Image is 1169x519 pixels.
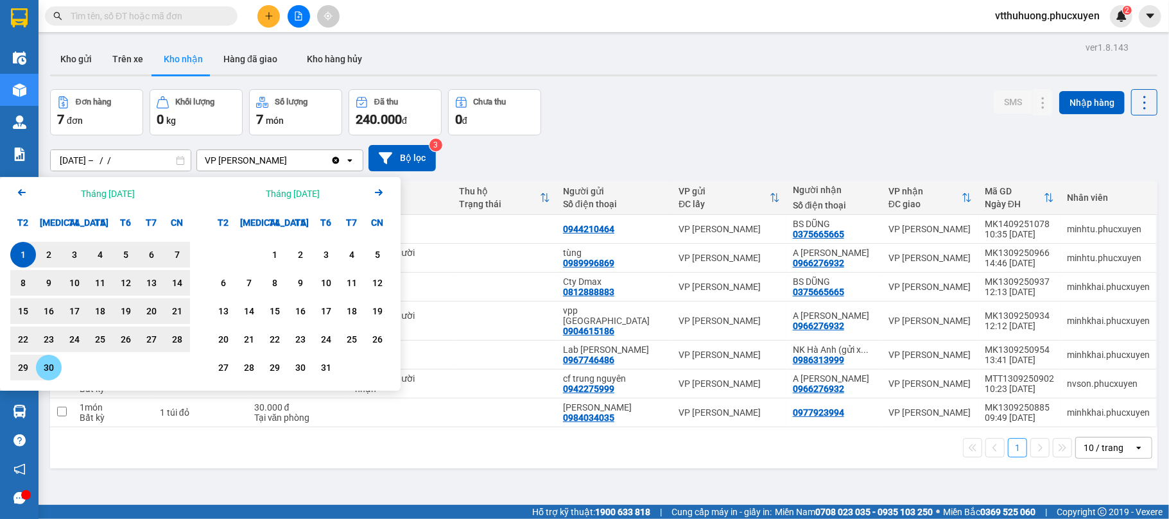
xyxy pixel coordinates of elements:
div: Choose Thứ Tư, tháng 09 17 2025. It's available. [62,298,87,324]
img: icon-new-feature [1116,10,1127,22]
sup: 2 [1123,6,1132,15]
div: 13 [214,303,232,319]
div: 14 [240,303,258,319]
div: Choose Chủ Nhật, tháng 10 19 2025. It's available. [365,298,390,324]
button: Chưa thu0đ [448,89,541,135]
div: 7 [168,247,186,262]
div: Choose Thứ Sáu, tháng 09 12 2025. It's available. [113,270,139,296]
svg: Clear value [331,155,341,166]
div: 22 [14,332,32,347]
div: ĐC giao [888,199,962,209]
div: 6 [214,275,232,291]
div: tùng [563,248,666,258]
div: Choose Thứ Ba, tháng 09 2 2025. It's available. [36,242,62,268]
div: 12:13 [DATE] [985,287,1054,297]
span: question-circle [13,434,26,447]
div: Choose Thứ Hai, tháng 10 6 2025. It's available. [211,270,236,296]
span: | [1045,505,1047,519]
span: vtthuhuong.phucxuyen [985,8,1110,24]
div: 0966276932 [793,321,844,331]
img: logo-vxr [11,8,28,28]
strong: 1900 633 818 [595,507,650,517]
div: Tháng [DATE] [266,187,320,200]
button: Kho gửi [50,44,102,74]
img: warehouse-icon [13,115,26,129]
div: Số lượng [275,98,307,106]
button: Trên xe [102,44,153,74]
div: Đã thu [374,98,398,106]
div: 19 [117,303,135,319]
div: 18 [343,303,361,319]
div: Choose Thứ Sáu, tháng 09 26 2025. It's available. [113,327,139,352]
div: 2 [291,247,309,262]
div: VP [PERSON_NAME] [205,154,287,167]
div: 8 [14,275,32,291]
svg: Arrow Right [371,185,386,200]
span: ⚪️ [936,509,940,515]
div: VP [PERSON_NAME] [888,224,972,234]
span: Hỗ trợ kỹ thuật: [532,505,650,519]
div: Cty Dmax [563,277,666,287]
div: VP [PERSON_NAME] [679,379,780,389]
div: Thu hộ [459,186,540,196]
div: T4 [262,210,288,235]
div: Choose Thứ Sáu, tháng 09 5 2025. It's available. [113,242,139,268]
span: caret-down [1145,10,1156,22]
div: Choose Thứ Ba, tháng 09 9 2025. It's available. [36,270,62,296]
input: Tìm tên, số ĐT hoặc mã đơn [71,9,222,23]
div: 0904615186 [563,326,614,336]
button: file-add [288,5,310,28]
div: Choose Thứ Sáu, tháng 10 3 2025. It's available. [313,242,339,268]
div: 1 [14,247,32,262]
div: 25 [343,332,361,347]
div: 27 [143,332,160,347]
div: MK1309250885 [985,402,1054,413]
div: 21 [168,303,186,319]
div: Choose Thứ Hai, tháng 10 27 2025. It's available. [211,355,236,380]
button: Đơn hàng7đơn [50,89,143,135]
div: Anh Sơn [563,402,666,413]
button: plus [257,5,280,28]
div: 5 [117,247,135,262]
strong: 0369 525 060 [980,507,1035,517]
div: Choose Thứ Bảy, tháng 09 20 2025. It's available. [139,298,164,324]
div: T5 [87,210,113,235]
div: 0942275999 [563,384,614,394]
div: 5 [368,247,386,262]
div: Choose Thứ Tư, tháng 10 1 2025. It's available. [262,242,288,268]
div: Choose Thứ Tư, tháng 10 8 2025. It's available. [262,270,288,296]
div: Choose Thứ Ba, tháng 10 28 2025. It's available. [236,355,262,380]
div: Choose Thứ Bảy, tháng 10 18 2025. It's available. [339,298,365,324]
div: 22 [266,332,284,347]
div: 0944210464 [563,224,614,234]
div: Choose Thứ Hai, tháng 09 29 2025. It's available. [10,355,36,380]
div: Choose Thứ Sáu, tháng 10 24 2025. It's available. [313,327,339,352]
div: T6 [113,210,139,235]
div: 1 món [80,402,147,413]
div: 17 [65,303,83,319]
div: 16 [291,303,309,319]
div: 12 [368,275,386,291]
div: A Toàn Ngọc Hà [793,373,876,384]
div: Choose Chủ Nhật, tháng 09 21 2025. It's available. [164,298,190,324]
div: 14:46 [DATE] [985,258,1054,268]
div: Choose Chủ Nhật, tháng 09 7 2025. It's available. [164,242,190,268]
div: Choose Thứ Tư, tháng 10 29 2025. It's available. [262,355,288,380]
div: 15 [266,303,284,319]
div: 9 [291,275,309,291]
svg: Arrow Left [14,185,30,200]
div: Choose Chủ Nhật, tháng 10 12 2025. It's available. [365,270,390,296]
div: MTT1309250902 [985,373,1054,384]
div: Choose Thứ Hai, tháng 09 15 2025. It's available. [10,298,36,324]
div: 10 [65,275,83,291]
div: T2 [211,210,236,235]
div: 15 [14,303,32,319]
div: Choose Thứ Bảy, tháng 10 11 2025. It's available. [339,270,365,296]
div: CN [164,210,190,235]
div: VP [PERSON_NAME] [679,407,780,418]
div: Choose Thứ Hai, tháng 09 8 2025. It's available. [10,270,36,296]
div: Choose Thứ Năm, tháng 09 18 2025. It's available. [87,298,113,324]
span: 240.000 [356,112,402,127]
div: 4 [91,247,109,262]
div: Chưa thu [474,98,507,106]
